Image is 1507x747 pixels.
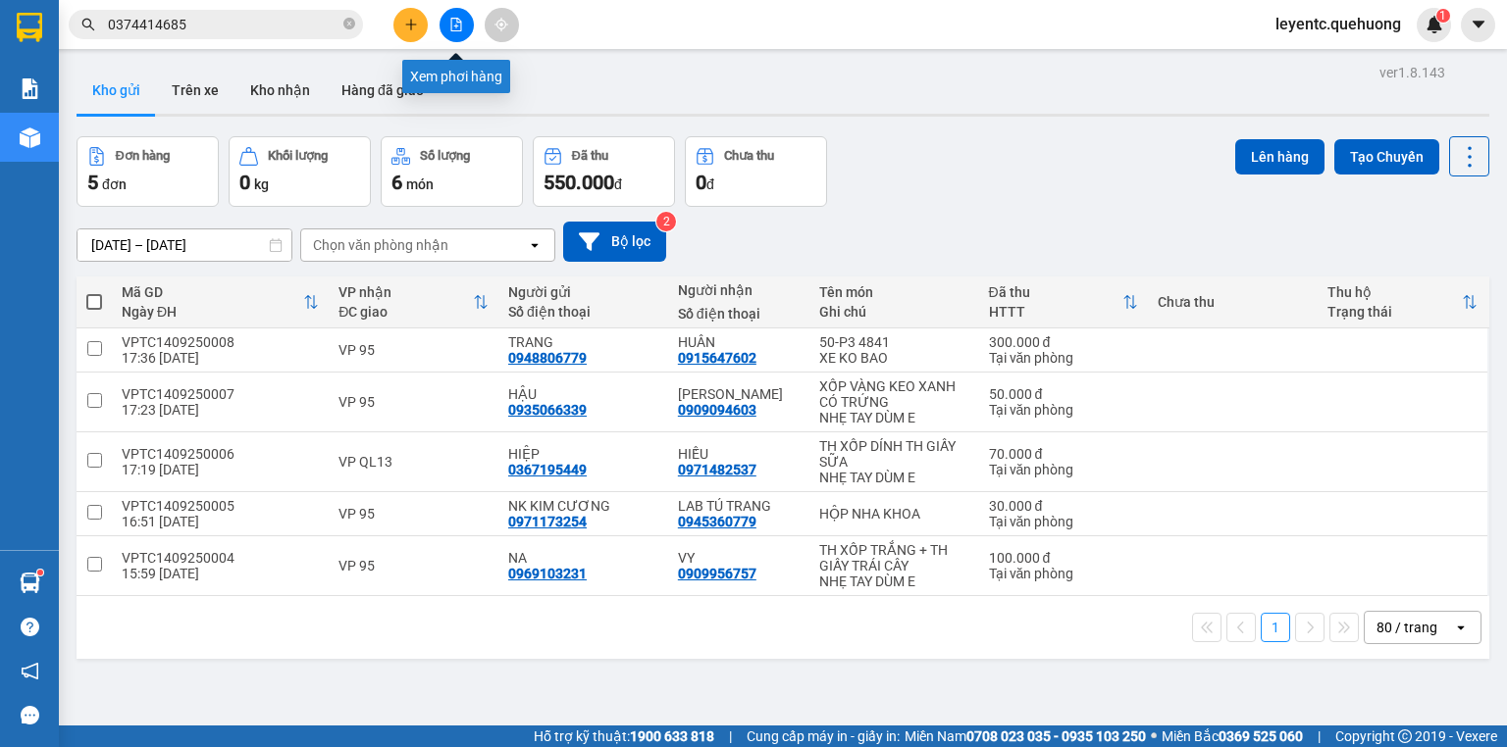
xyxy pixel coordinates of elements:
button: plus [393,8,428,42]
div: Thu hộ [1327,284,1462,300]
div: VPTC1409250007 [122,386,319,402]
button: aim [485,8,519,42]
button: Khối lượng0kg [229,136,371,207]
div: HTTT [989,304,1123,320]
span: 1 [1439,9,1446,23]
div: 16:51 [DATE] [122,514,319,529]
div: Mã GD [122,284,303,300]
div: NHẸ TAY DÙM E [819,573,969,589]
span: đ [614,176,622,192]
div: VPTC1409250008 [122,334,319,350]
div: NA [508,550,658,566]
span: | [729,725,732,747]
button: Đơn hàng5đơn [77,136,219,207]
span: Miền Nam [905,725,1146,747]
div: Ghi chú [819,304,969,320]
div: 0909956757 [678,566,756,581]
div: Số điện thoại [508,304,658,320]
div: Tên món [819,284,969,300]
sup: 1 [37,570,43,575]
button: file-add [440,8,474,42]
div: NK KIM CƯƠNG [508,498,658,514]
div: Đã thu [572,149,608,163]
div: VP 95 [338,506,489,522]
div: Đã thu [989,284,1123,300]
input: Tìm tên, số ĐT hoặc mã đơn [108,14,339,35]
div: Xem phơi hàng [402,60,510,93]
span: question-circle [21,618,39,636]
span: đơn [102,176,127,192]
div: 0935066339 [508,402,587,418]
div: HIỆP [508,446,658,462]
div: VP 95 [338,558,489,573]
div: Tại văn phòng [989,566,1139,581]
div: 0909094603 [678,402,756,418]
div: VPTC1409250004 [122,550,319,566]
span: | [1318,725,1321,747]
span: Miền Bắc [1162,725,1303,747]
button: Bộ lọc [563,222,666,262]
div: Đơn hàng [116,149,170,163]
div: XỐP VÀNG KEO XANH CÓ TRỨNG [819,378,969,410]
img: warehouse-icon [20,573,40,593]
div: 0367195449 [508,462,587,477]
div: Ngày ĐH [122,304,303,320]
span: ⚪️ [1151,732,1157,740]
div: Người nhận [678,282,800,298]
div: 0915647602 [678,350,756,366]
strong: 0369 525 060 [1219,728,1303,744]
button: Trên xe [156,67,234,114]
div: Chọn văn phòng nhận [313,235,448,255]
th: Toggle SortBy [329,276,498,328]
div: ĐC giao [338,304,473,320]
span: caret-down [1470,16,1487,33]
div: VY [678,550,800,566]
button: Lên hàng [1235,139,1325,174]
div: NHẸ TAY DÙM E [819,470,969,485]
input: Select a date range. [78,229,291,261]
span: 550.000 [544,171,614,194]
div: ver 1.8.143 [1379,62,1445,83]
span: close-circle [343,16,355,34]
th: Toggle SortBy [979,276,1149,328]
button: caret-down [1461,8,1495,42]
div: Người gửi [508,284,658,300]
span: message [21,706,39,724]
img: solution-icon [20,78,40,99]
img: logo-vxr [17,13,42,42]
div: 0969103231 [508,566,587,581]
div: 0971482537 [678,462,756,477]
div: 15:59 [DATE] [122,566,319,581]
span: notification [21,662,39,680]
span: 6 [391,171,402,194]
button: Đã thu550.000đ [533,136,675,207]
button: Kho gửi [77,67,156,114]
div: TRANG [508,334,658,350]
div: 0945360779 [678,514,756,529]
span: 0 [239,171,250,194]
div: NHẸ TAY DÙM E [819,410,969,425]
div: 17:36 [DATE] [122,350,319,366]
button: 1 [1261,613,1290,642]
div: VP QL13 [338,454,489,470]
div: Tại văn phòng [989,402,1139,418]
div: Tại văn phòng [989,514,1139,529]
div: 70.000 đ [989,446,1139,462]
th: Toggle SortBy [112,276,329,328]
div: HẬU [508,386,658,402]
div: Trạng thái [1327,304,1462,320]
b: An Anh Limousine [25,126,108,219]
span: kg [254,176,269,192]
div: HIẾU [678,446,800,462]
div: LAB TÚ TRANG [678,498,800,514]
div: VPTC1409250006 [122,446,319,462]
th: Toggle SortBy [1318,276,1487,328]
span: aim [494,18,508,31]
div: 17:19 [DATE] [122,462,319,477]
div: 50.000 đ [989,386,1139,402]
button: Số lượng6món [381,136,523,207]
button: Kho nhận [234,67,326,114]
span: leyentc.quehuong [1260,12,1417,36]
img: icon-new-feature [1426,16,1443,33]
span: search [81,18,95,31]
